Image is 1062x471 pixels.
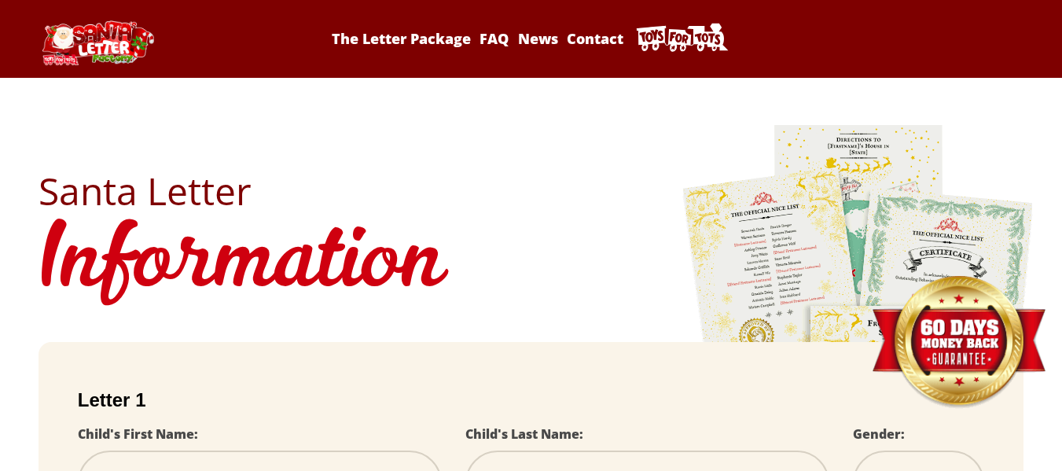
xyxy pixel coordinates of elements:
a: FAQ [477,29,512,48]
label: Child's First Name: [78,425,198,443]
h2: Letter 1 [78,389,984,411]
h1: Information [39,210,1023,318]
h2: Santa Letter [39,172,1023,210]
img: Santa Letter Logo [39,20,156,65]
a: The Letter Package [329,29,474,48]
label: Gender: [853,425,905,443]
iframe: Opens a widget where you can find more information [961,424,1046,463]
a: Contact [564,29,626,48]
label: Child's Last Name: [465,425,583,443]
img: Money Back Guarantee [870,275,1047,410]
a: News [515,29,560,48]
